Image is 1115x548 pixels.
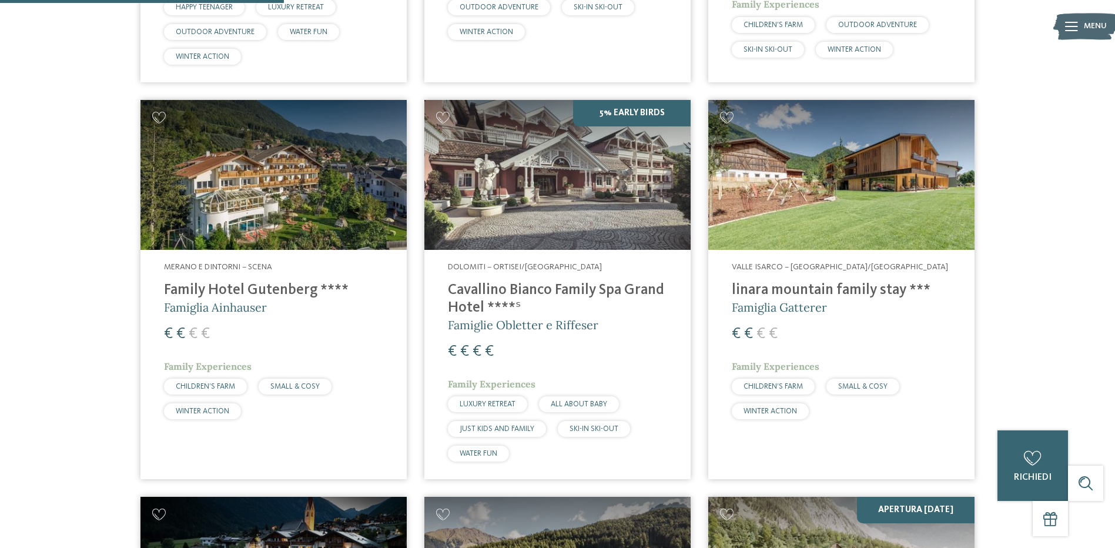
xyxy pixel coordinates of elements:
span: € [164,326,173,342]
span: Merano e dintorni – Scena [164,263,272,271]
span: Family Experiences [448,378,535,390]
span: € [448,344,457,359]
img: Cercate un hotel per famiglie? Qui troverete solo i migliori! [708,100,975,250]
h4: Family Hotel Gutenberg **** [164,282,383,299]
span: Famiglie Obletter e Riffeser [448,318,598,332]
span: € [485,344,494,359]
a: Cercate un hotel per famiglie? Qui troverete solo i migliori! 5% Early Birds Dolomiti – Ortisei/[... [424,100,691,479]
span: CHILDREN’S FARM [176,383,235,390]
span: CHILDREN’S FARM [744,383,803,390]
span: HAPPY TEENAGER [176,4,233,11]
span: Famiglia Gatterer [732,300,827,315]
span: WINTER ACTION [460,28,513,36]
span: SKI-IN SKI-OUT [744,46,792,54]
span: LUXURY RETREAT [460,400,515,408]
span: € [732,326,741,342]
span: SMALL & COSY [270,383,320,390]
span: WINTER ACTION [744,407,797,415]
span: WATER FUN [290,28,327,36]
a: Cercate un hotel per famiglie? Qui troverete solo i migliori! Valle Isarco – [GEOGRAPHIC_DATA]/[G... [708,100,975,479]
span: Famiglia Ainhauser [164,300,267,315]
span: SKI-IN SKI-OUT [570,425,618,433]
span: € [769,326,778,342]
a: richiedi [997,430,1068,501]
h4: linara mountain family stay *** [732,282,951,299]
span: Family Experiences [164,360,252,372]
a: Cercate un hotel per famiglie? Qui troverete solo i migliori! Merano e dintorni – Scena Family Ho... [140,100,407,479]
span: OUTDOOR ADVENTURE [838,21,917,29]
span: WINTER ACTION [828,46,881,54]
span: Valle Isarco – [GEOGRAPHIC_DATA]/[GEOGRAPHIC_DATA] [732,263,948,271]
img: Family Hotel Gutenberg **** [140,100,407,250]
span: OUTDOOR ADVENTURE [460,4,538,11]
span: WATER FUN [460,450,497,457]
span: SKI-IN SKI-OUT [574,4,622,11]
span: richiedi [1014,473,1052,482]
span: JUST KIDS AND FAMILY [460,425,534,433]
span: ALL ABOUT BABY [551,400,607,408]
h4: Cavallino Bianco Family Spa Grand Hotel ****ˢ [448,282,667,317]
span: LUXURY RETREAT [268,4,324,11]
span: Dolomiti – Ortisei/[GEOGRAPHIC_DATA] [448,263,602,271]
img: Family Spa Grand Hotel Cavallino Bianco ****ˢ [424,100,691,250]
span: CHILDREN’S FARM [744,21,803,29]
span: € [176,326,185,342]
span: WINTER ACTION [176,53,229,61]
span: € [201,326,210,342]
span: WINTER ACTION [176,407,229,415]
span: € [744,326,753,342]
span: € [756,326,765,342]
span: SMALL & COSY [838,383,888,390]
span: € [189,326,197,342]
span: Family Experiences [732,360,819,372]
span: € [473,344,481,359]
span: OUTDOOR ADVENTURE [176,28,255,36]
span: € [460,344,469,359]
